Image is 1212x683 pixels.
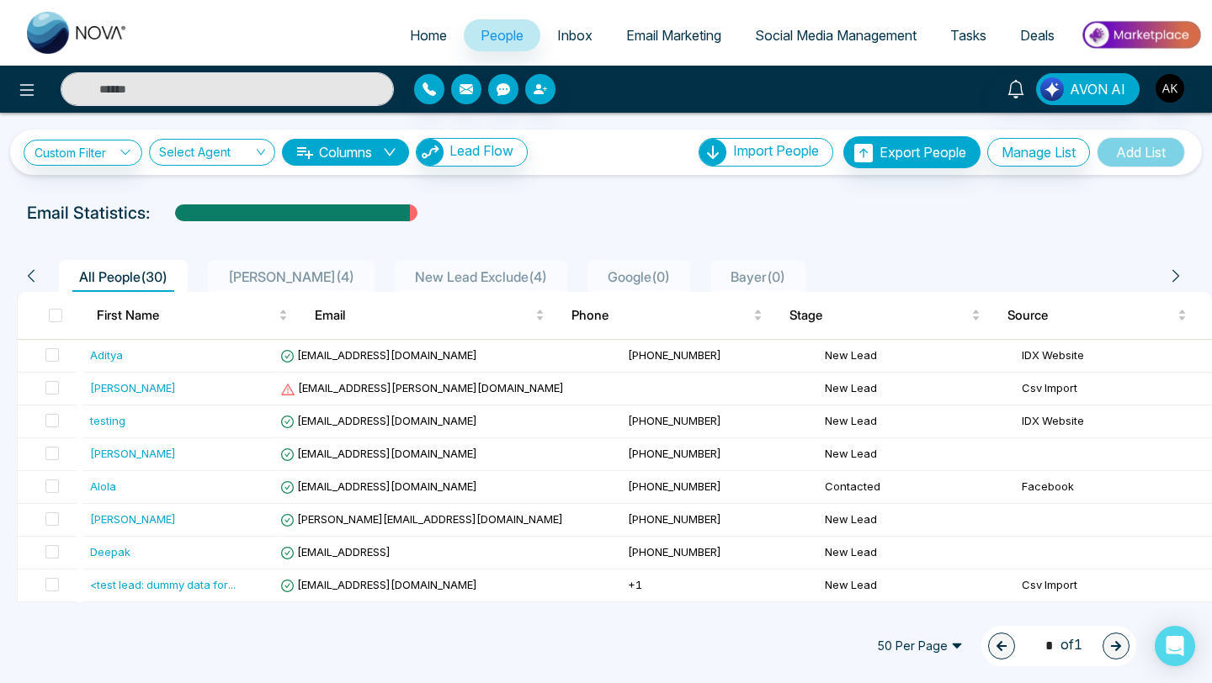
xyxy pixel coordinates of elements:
[1040,77,1064,101] img: Lead Flow
[818,569,1015,602] td: New Lead
[755,27,917,44] span: Social Media Management
[733,142,819,159] span: Import People
[626,27,721,44] span: Email Marketing
[280,348,477,362] span: [EMAIL_ADDRESS][DOMAIN_NAME]
[383,146,396,159] span: down
[464,19,540,51] a: People
[1156,74,1184,103] img: User Avatar
[481,27,524,44] span: People
[90,445,176,462] div: [PERSON_NAME]
[540,19,609,51] a: Inbox
[933,19,1003,51] a: Tasks
[628,348,721,362] span: [PHONE_NUMBER]
[1015,373,1212,405] td: Csv Import
[1007,305,1174,326] span: Source
[24,140,142,166] a: Custom Filter
[1036,73,1140,105] button: AVON AI
[818,471,1015,504] td: Contacted
[83,292,301,339] th: First Name
[1003,19,1071,51] a: Deals
[1015,405,1212,438] td: IDX Website
[571,305,750,326] span: Phone
[776,292,994,339] th: Stage
[280,479,477,493] span: [EMAIL_ADDRESS][DOMAIN_NAME]
[1015,471,1212,504] td: Facebook
[301,292,559,339] th: Email
[280,545,391,559] span: [EMAIL_ADDRESS]
[280,447,477,460] span: [EMAIL_ADDRESS][DOMAIN_NAME]
[843,136,981,168] button: Export People
[1080,16,1202,54] img: Market-place.gif
[416,138,528,167] button: Lead Flow
[880,144,966,161] span: Export People
[609,19,738,51] a: Email Marketing
[90,543,130,560] div: Deepak
[27,200,150,225] p: Email Statistics:
[280,578,477,591] span: [EMAIL_ADDRESS][DOMAIN_NAME]
[280,381,564,394] span: [EMAIL_ADDRESS][PERSON_NAME][DOMAIN_NAME]
[409,138,528,167] a: Lead FlowLead Flow
[818,373,1015,405] td: New Lead
[90,511,176,527] div: [PERSON_NAME]
[789,305,968,326] span: Stage
[449,142,513,159] span: Lead Flow
[994,292,1212,339] th: Source
[558,292,776,339] th: Phone
[1035,634,1082,657] span: of 1
[1015,340,1212,373] td: IDX Website
[280,414,477,427] span: [EMAIL_ADDRESS][DOMAIN_NAME]
[1070,79,1125,99] span: AVON AI
[27,12,128,54] img: Nova CRM Logo
[1020,27,1055,44] span: Deals
[72,268,174,285] span: All People ( 30 )
[818,504,1015,537] td: New Lead
[1155,626,1195,666] div: Open Intercom Messenger
[628,447,721,460] span: [PHONE_NUMBER]
[1015,569,1212,602] td: Csv Import
[393,19,464,51] a: Home
[417,139,444,166] img: Lead Flow
[950,27,986,44] span: Tasks
[724,268,792,285] span: Bayer ( 0 )
[90,379,176,396] div: [PERSON_NAME]
[601,268,677,285] span: Google ( 0 )
[818,405,1015,438] td: New Lead
[221,268,361,285] span: [PERSON_NAME] ( 4 )
[628,578,642,591] span: +1
[90,347,123,363] div: Aditya
[818,537,1015,569] td: New Lead
[282,139,409,166] button: Columnsdown
[408,268,554,285] span: New Lead Exclude ( 4 )
[628,479,721,493] span: [PHONE_NUMBER]
[557,27,593,44] span: Inbox
[97,305,275,326] span: First Name
[818,340,1015,373] td: New Lead
[865,633,975,659] span: 50 Per Page
[410,27,447,44] span: Home
[818,438,1015,471] td: New Lead
[90,576,236,593] div: <test lead: dummy data for ...
[315,305,533,326] span: Email
[90,478,116,495] div: Alola
[987,138,1090,167] button: Manage List
[628,545,721,559] span: [PHONE_NUMBER]
[280,512,563,526] span: [PERSON_NAME][EMAIL_ADDRESS][DOMAIN_NAME]
[738,19,933,51] a: Social Media Management
[90,412,125,429] div: testing
[818,602,1015,635] td: Closed
[628,414,721,427] span: [PHONE_NUMBER]
[628,512,721,526] span: [PHONE_NUMBER]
